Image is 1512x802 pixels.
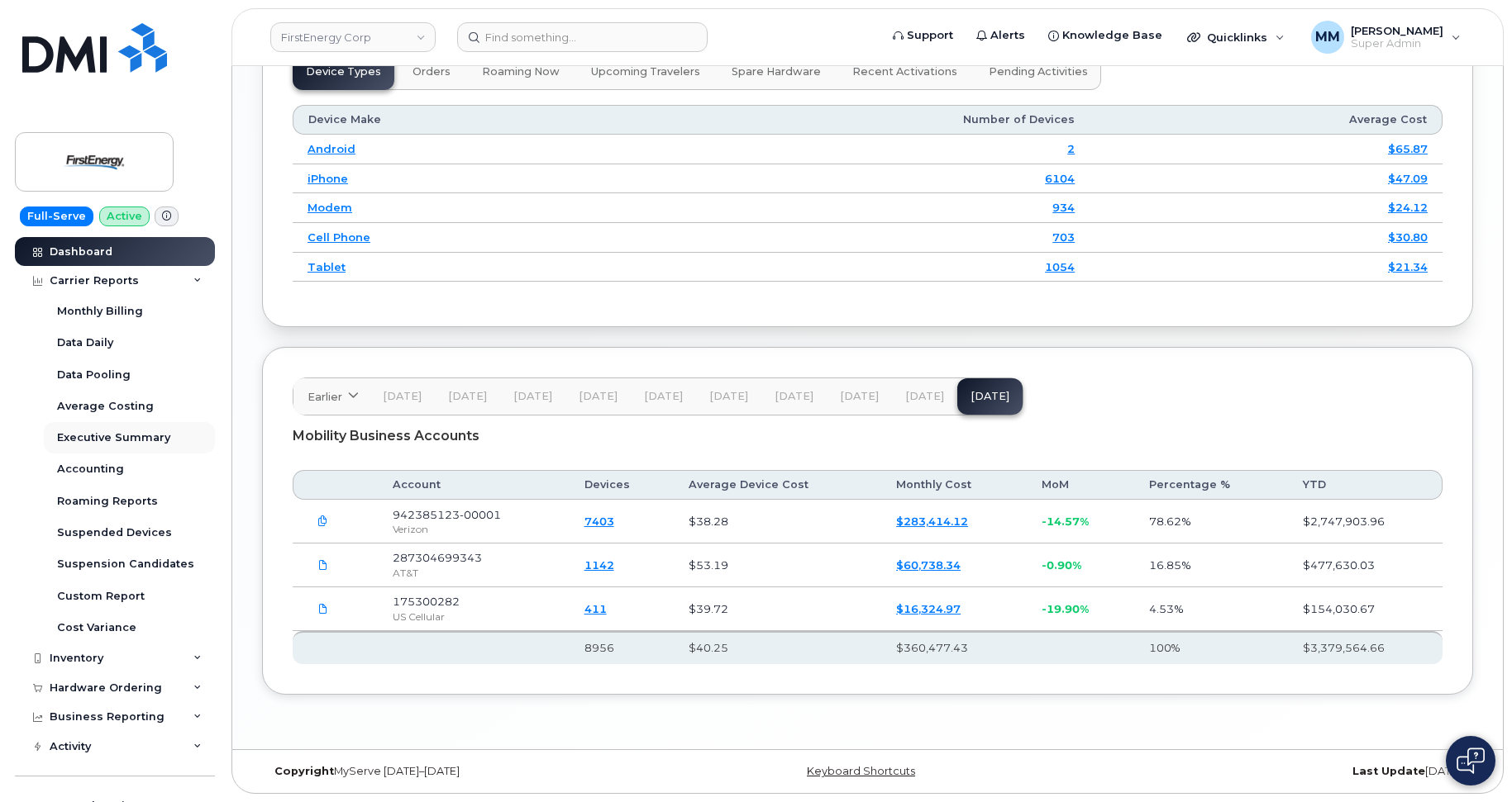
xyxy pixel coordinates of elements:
[1070,765,1473,778] div: [DATE]
[1388,201,1428,214] a: $24.12
[840,390,879,403] span: [DATE]
[1207,31,1267,44] span: Quicklinks
[1090,105,1443,135] th: Average Cost
[1052,201,1075,214] a: 934
[1042,558,1081,572] span: -0.90%
[881,631,1027,664] th: $360,477.43
[896,602,961,615] a: $16,324.97
[393,567,418,579] span: AT&T
[584,558,614,572] a: 1142
[1042,602,1089,615] span: -19.90%
[644,390,683,403] span: [DATE]
[308,551,339,580] a: FirstEnergy.287304699343_20250801_F.pdf
[1288,470,1443,500] th: YTD
[1388,172,1428,185] a: $47.09
[308,230,370,244] a: Cell Phone
[1042,515,1089,528] span: -14.57%
[629,105,1090,135] th: Number of Devices
[1052,230,1075,244] a: 703
[1351,24,1443,37] span: [PERSON_NAME]
[293,415,1443,457] div: Mobility Business Accounts
[674,500,881,543] td: $38.28
[579,390,618,403] span: [DATE]
[990,27,1025,44] span: Alerts
[896,515,968,528] a: $283,414.12
[308,389,342,405] span: Earlier
[674,587,881,631] td: $39.72
[674,631,881,664] th: $40.25
[1134,543,1288,587] td: 16.85%
[457,22,708,52] input: Find something...
[570,470,674,500] th: Devices
[1045,172,1075,185] a: 6104
[584,602,607,615] a: 411
[570,631,674,664] th: 8956
[1027,470,1133,500] th: MoM
[308,142,355,155] a: Android
[393,508,501,521] span: 942385123-00001
[482,65,560,78] span: Roaming Now
[896,558,961,572] a: $60,738.34
[308,594,339,623] a: First Energy 175300282 Aug 2025.pdf
[674,470,881,500] th: Average Device Cost
[1037,19,1174,52] a: Knowledge Base
[393,551,482,564] span: 287304699343
[591,65,700,78] span: Upcoming Travelers
[393,610,445,623] span: US Cellular
[584,515,614,528] a: 7403
[881,19,965,52] a: Support
[262,765,665,778] div: MyServe [DATE]–[DATE]
[1352,765,1425,777] strong: Last Update
[308,260,346,273] a: Tablet
[1288,500,1443,543] td: $2,747,903.96
[1134,631,1288,664] th: 100%
[965,19,1037,52] a: Alerts
[989,65,1088,78] span: Pending Activities
[1134,500,1288,543] td: 78.62%
[732,65,821,78] span: Spare Hardware
[1134,587,1288,631] td: 4.53%
[1062,27,1162,44] span: Knowledge Base
[270,22,436,52] a: FirstEnergy Corp
[907,27,953,44] span: Support
[1045,260,1075,273] a: 1054
[1176,21,1296,54] div: Quicklinks
[448,390,487,403] span: [DATE]
[1388,142,1428,155] a: $65.87
[1300,21,1472,54] div: Michael Merced
[1351,37,1443,50] span: Super Admin
[393,523,428,535] span: Verizon
[1134,470,1288,500] th: Percentage %
[293,105,629,135] th: Device Make
[513,390,552,403] span: [DATE]
[1288,543,1443,587] td: $477,630.03
[905,390,944,403] span: [DATE]
[378,470,570,500] th: Account
[881,470,1027,500] th: Monthly Cost
[1288,631,1443,664] th: $3,379,564.66
[308,172,348,185] a: iPhone
[383,390,422,403] span: [DATE]
[1067,142,1075,155] a: 2
[1388,230,1428,244] a: $30.80
[1315,27,1340,47] span: MM
[413,65,451,78] span: Orders
[274,765,334,777] strong: Copyright
[293,378,370,415] a: Earlier
[308,201,352,214] a: Modem
[674,543,881,587] td: $53.19
[1288,587,1443,631] td: $154,030.67
[1388,260,1428,273] a: $21.34
[1457,747,1485,774] img: Open chat
[709,390,748,403] span: [DATE]
[852,65,957,78] span: Recent Activations
[807,765,915,777] a: Keyboard Shortcuts
[775,390,813,403] span: [DATE]
[393,595,460,608] span: 175300282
